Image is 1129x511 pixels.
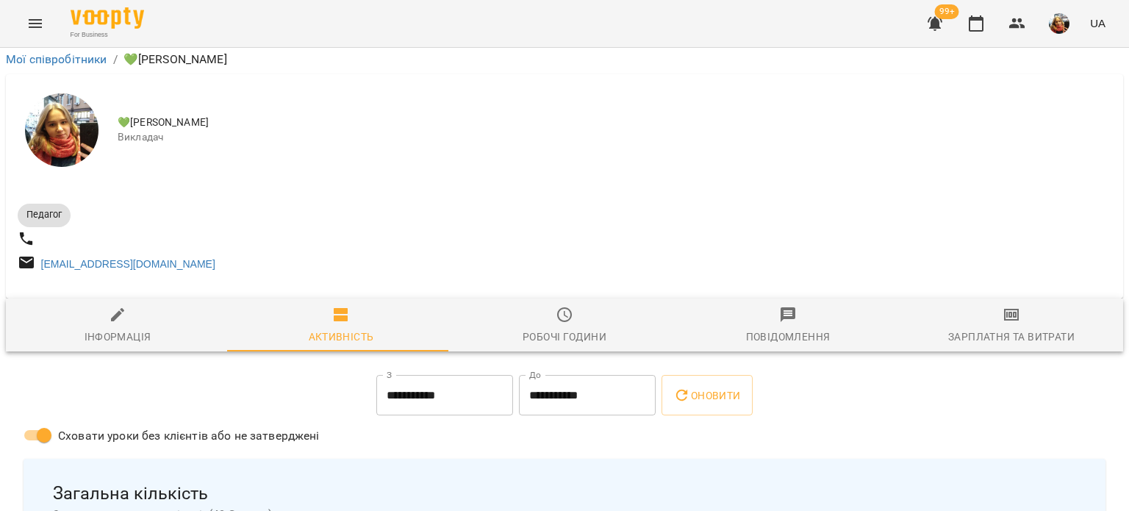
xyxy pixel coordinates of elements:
span: Оновити [673,387,740,404]
nav: breadcrumb [6,51,1123,68]
img: Voopty Logo [71,7,144,29]
img: edc150b1e3960c0f40dc8d3aa1737096.jpeg [1049,13,1069,34]
div: Повідомлення [746,328,831,346]
span: Сховати уроки без клієнтів або не затверджені [58,427,320,445]
span: Викладач [118,130,1111,145]
a: [EMAIL_ADDRESS][DOMAIN_NAME] [41,258,215,270]
div: Зарплатня та Витрати [948,328,1075,346]
p: 💚[PERSON_NAME] [123,51,227,68]
button: Menu [18,6,53,41]
div: Активність [309,328,374,346]
span: Педагог [18,208,71,221]
div: Інформація [85,328,151,346]
span: For Business [71,30,144,40]
li: / [113,51,118,68]
div: Робочі години [523,328,606,346]
button: UA [1084,10,1111,37]
span: 99+ [935,4,959,19]
a: Мої співробітники [6,52,107,66]
img: 💚Маркіна Софія Сергіївна [25,93,98,167]
span: 💚[PERSON_NAME] [118,115,1111,130]
button: Оновити [662,375,752,416]
span: UA [1090,15,1105,31]
span: Загальна кількість [53,482,1076,505]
